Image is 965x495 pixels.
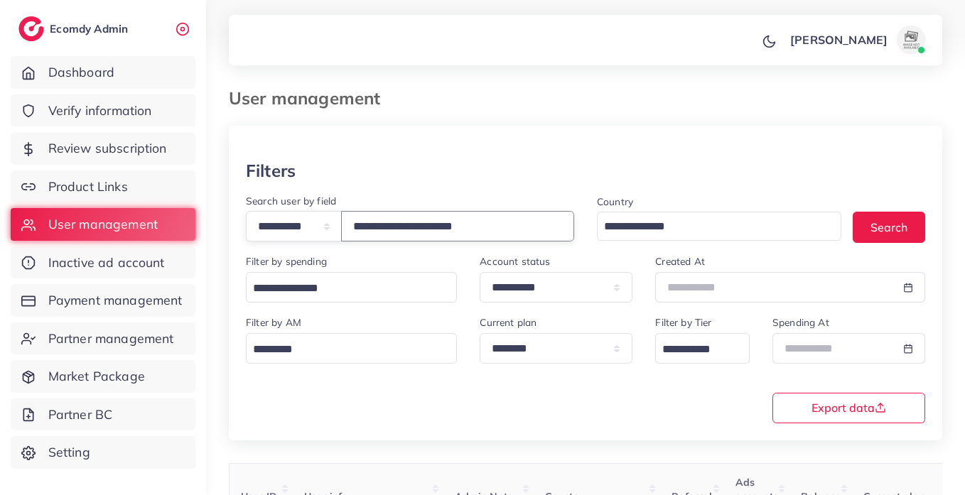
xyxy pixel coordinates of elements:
[897,26,925,54] img: avatar
[229,88,392,109] h3: User management
[18,16,131,41] a: logoEcomdy Admin
[11,398,195,431] a: Partner BC
[48,330,174,348] span: Partner management
[48,443,90,462] span: Setting
[48,178,128,196] span: Product Links
[657,339,731,361] input: Search for option
[655,254,705,268] label: Created At
[11,56,195,89] a: Dashboard
[11,360,195,393] a: Market Package
[48,291,183,310] span: Payment management
[246,315,301,330] label: Filter by AM
[48,102,152,120] span: Verify information
[480,315,537,330] label: Current plan
[853,212,925,242] button: Search
[246,333,457,364] div: Search for option
[246,254,327,268] label: Filter by spending
[597,212,841,241] div: Search for option
[48,254,165,272] span: Inactive ad account
[246,272,457,303] div: Search for option
[790,31,888,48] p: [PERSON_NAME]
[782,26,931,54] a: [PERSON_NAME]avatar
[11,436,195,469] a: Setting
[18,16,44,41] img: logo
[48,406,113,424] span: Partner BC
[655,315,711,330] label: Filter by Tier
[480,254,550,268] label: Account status
[11,284,195,317] a: Payment management
[11,208,195,241] a: User management
[812,402,886,413] span: Export data
[248,278,438,300] input: Search for option
[246,194,336,208] label: Search user by field
[597,195,633,209] label: Country
[48,367,145,386] span: Market Package
[11,246,195,279] a: Inactive ad account
[50,22,131,36] h2: Ecomdy Admin
[11,170,195,203] a: Product Links
[11,94,195,127] a: Verify information
[48,63,114,82] span: Dashboard
[48,215,158,234] span: User management
[599,216,823,238] input: Search for option
[48,139,167,158] span: Review subscription
[248,339,438,361] input: Search for option
[655,333,750,364] div: Search for option
[11,132,195,165] a: Review subscription
[11,322,195,355] a: Partner management
[246,161,296,181] h3: Filters
[772,315,829,330] label: Spending At
[772,393,925,423] button: Export data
